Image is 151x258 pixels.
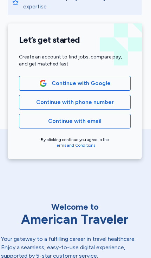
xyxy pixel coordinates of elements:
button: Google LogoContinue with Google [19,76,131,91]
span: Continue with phone number [36,98,114,106]
div: By clicking continue you agree to the [19,137,131,148]
button: Continue with email [19,114,131,128]
span: Continue with email [48,117,101,125]
img: Google Logo [39,79,47,87]
div: Create an account to find jobs, compare pay, and get matched fast [19,54,131,68]
button: Continue with phone number [19,95,131,110]
h1: Let’s get started [19,35,131,45]
a: Terms and Conditions [55,143,95,148]
div: American Traveler [1,212,149,226]
span: Continue with Google [52,79,111,88]
div: Welcome to [1,201,149,212]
